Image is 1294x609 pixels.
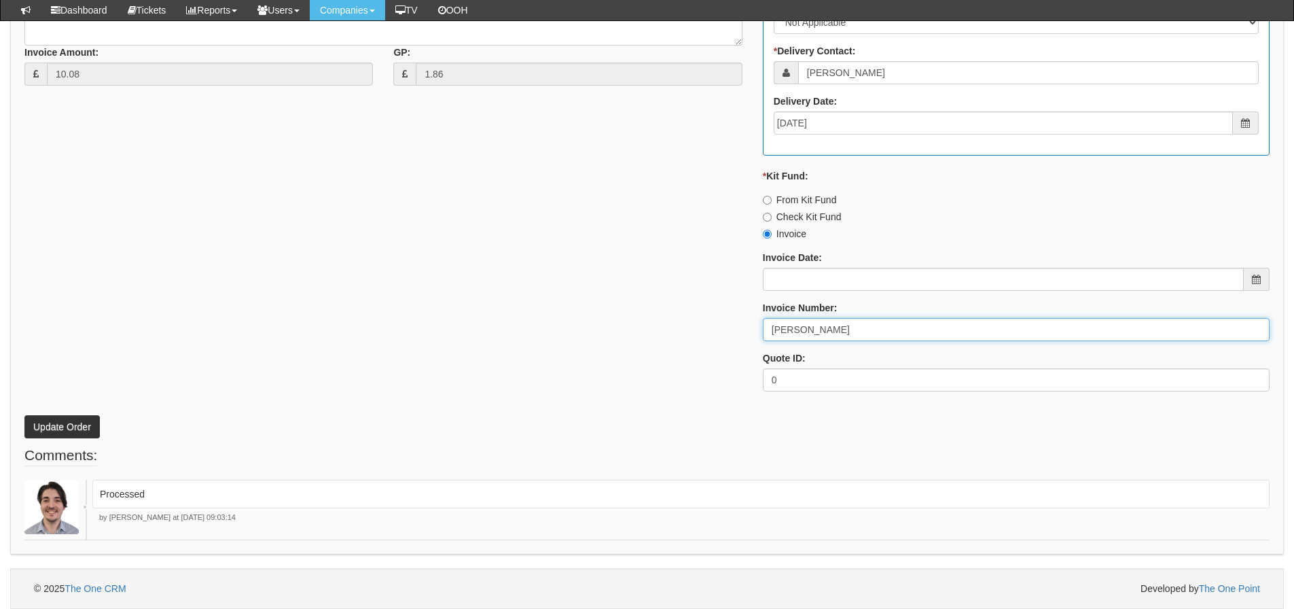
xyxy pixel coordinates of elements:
label: From Kit Fund [763,193,837,207]
span: Developed by [1140,582,1260,595]
span: © 2025 [34,583,126,594]
input: From Kit Fund [763,196,772,205]
label: Invoice Amount: [24,46,98,59]
a: The One Point [1199,583,1260,594]
label: Invoice Number: [763,301,838,315]
label: Invoice [763,227,806,241]
a: The One CRM [65,583,126,594]
button: Update Order [24,415,100,438]
label: Kit Fund: [763,169,808,183]
label: Delivery Contact: [774,44,856,58]
label: Quote ID: [763,351,806,365]
p: Processed [100,487,1262,501]
input: Check Kit Fund [763,213,772,222]
label: Invoice Date: [763,251,822,264]
img: Alex Reece [24,480,79,534]
p: by [PERSON_NAME] at [DATE] 09:03:14 [92,512,1270,523]
input: Invoice [763,230,772,239]
legend: Comments: [24,445,97,466]
label: GP: [393,46,410,59]
label: Delivery Date: [774,94,837,108]
label: Check Kit Fund [763,210,842,224]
